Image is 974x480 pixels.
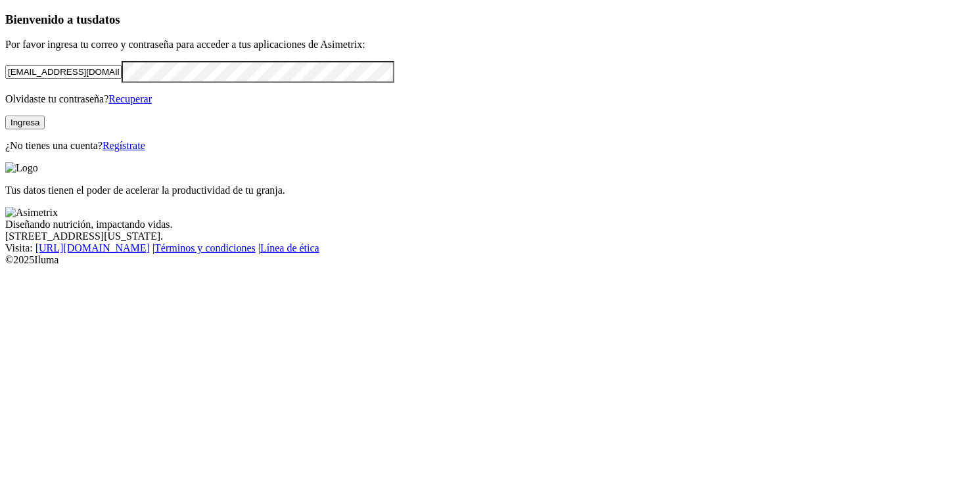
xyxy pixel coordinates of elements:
a: Términos y condiciones [154,242,256,253]
a: [URL][DOMAIN_NAME] [35,242,150,253]
a: Recuperar [108,93,152,104]
p: Tus datos tienen el poder de acelerar la productividad de tu granja. [5,185,969,196]
button: Ingresa [5,116,45,129]
span: datos [92,12,120,26]
a: Regístrate [103,140,145,151]
img: Asimetrix [5,207,58,219]
p: Por favor ingresa tu correo y contraseña para acceder a tus aplicaciones de Asimetrix: [5,39,969,51]
input: Tu correo [5,65,122,79]
div: Visita : | | [5,242,969,254]
h3: Bienvenido a tus [5,12,969,27]
div: Diseñando nutrición, impactando vidas. [5,219,969,230]
div: [STREET_ADDRESS][US_STATE]. [5,230,969,242]
p: ¿No tienes una cuenta? [5,140,969,152]
img: Logo [5,162,38,174]
div: © 2025 Iluma [5,254,969,266]
p: Olvidaste tu contraseña? [5,93,969,105]
a: Línea de ética [260,242,319,253]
